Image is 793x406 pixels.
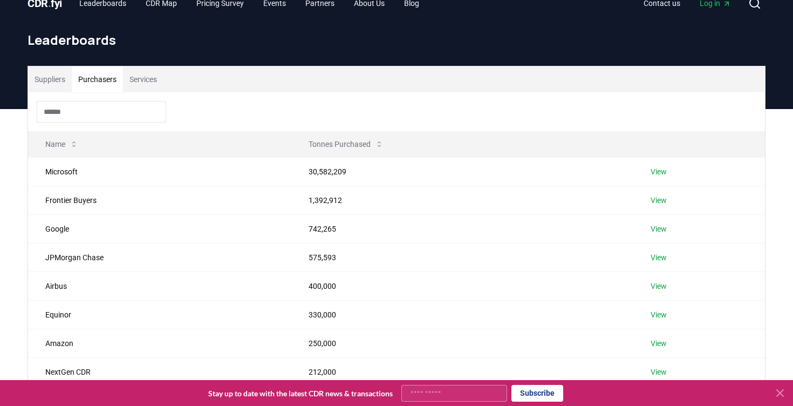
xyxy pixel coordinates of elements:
td: 575,593 [291,243,634,272]
a: View [651,338,667,349]
a: View [651,195,667,206]
td: 1,392,912 [291,186,634,214]
td: 212,000 [291,357,634,386]
td: Airbus [28,272,291,300]
a: View [651,309,667,320]
td: Frontier Buyers [28,186,291,214]
td: Amazon [28,329,291,357]
a: View [651,166,667,177]
button: Suppliers [28,66,72,92]
a: View [651,224,667,234]
td: Google [28,214,291,243]
a: View [651,367,667,377]
button: Name [37,133,87,155]
button: Tonnes Purchased [300,133,392,155]
td: JPMorgan Chase [28,243,291,272]
td: Equinor [28,300,291,329]
td: 30,582,209 [291,157,634,186]
td: 400,000 [291,272,634,300]
td: NextGen CDR [28,357,291,386]
h1: Leaderboards [28,31,765,49]
button: Purchasers [72,66,123,92]
td: 250,000 [291,329,634,357]
td: 742,265 [291,214,634,243]
a: View [651,252,667,263]
button: Services [123,66,163,92]
td: 330,000 [291,300,634,329]
a: View [651,281,667,292]
td: Microsoft [28,157,291,186]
